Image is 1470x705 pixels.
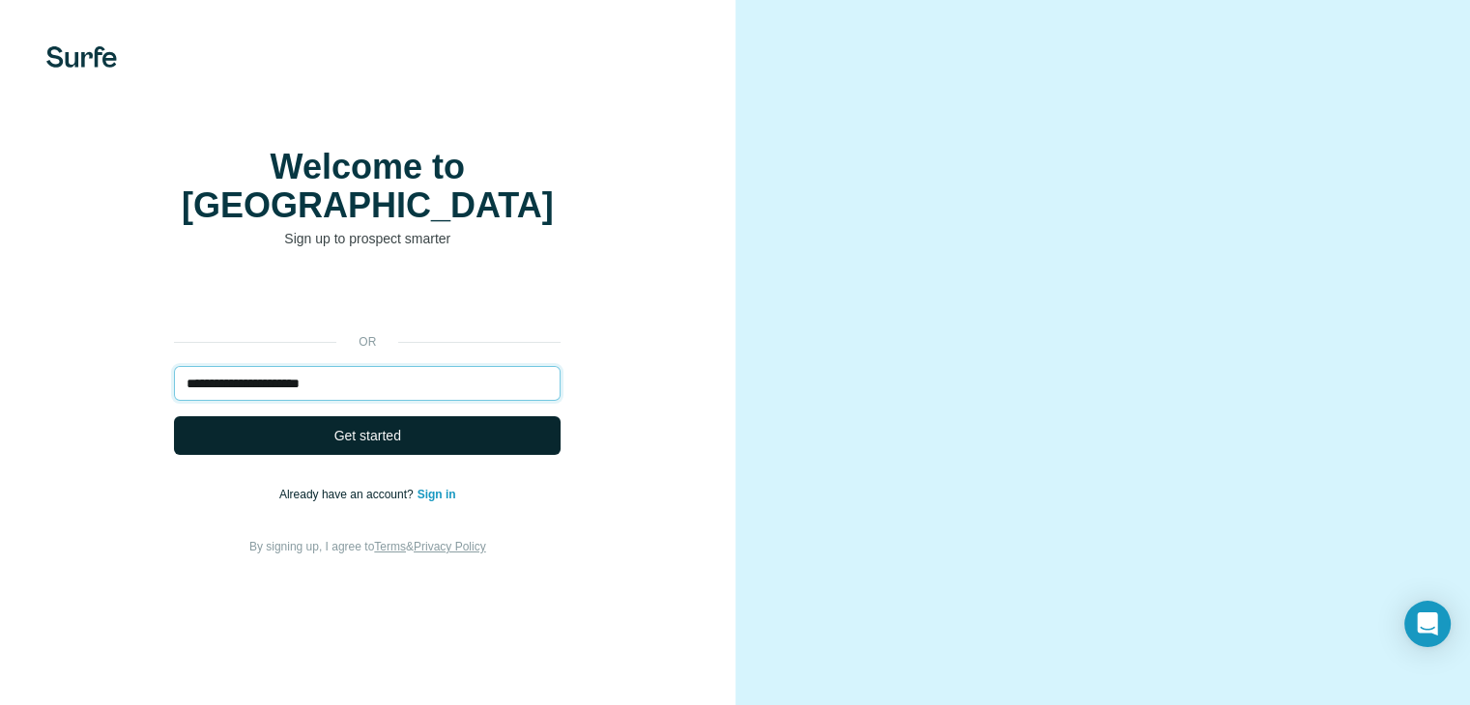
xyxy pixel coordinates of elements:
[336,333,398,351] p: or
[418,488,456,501] a: Sign in
[374,540,406,553] a: Terms
[46,46,117,68] img: Surfe's logo
[174,148,561,225] h1: Welcome to [GEOGRAPHIC_DATA]
[279,488,418,501] span: Already have an account?
[1404,601,1451,647] div: Open Intercom Messenger
[414,540,486,553] a: Privacy Policy
[174,416,561,455] button: Get started
[174,229,561,248] p: Sign up to prospect smarter
[334,426,401,445] span: Get started
[164,277,570,320] iframe: Sign in with Google Button
[249,540,486,553] span: By signing up, I agree to &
